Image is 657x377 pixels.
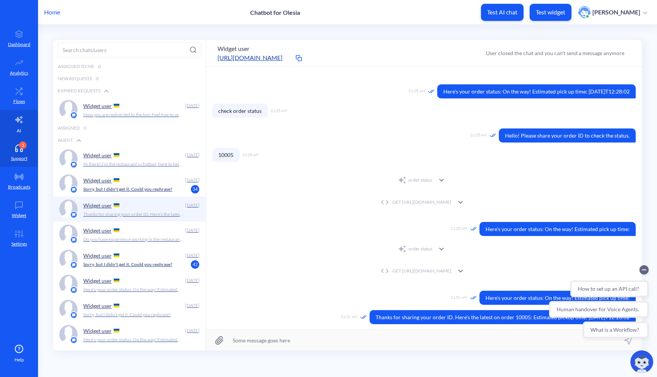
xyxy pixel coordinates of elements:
p: Now you are redirected to the bot. Feel free to ask your questions. [83,111,184,118]
span: Here's your order status: On the way! Estimated pick up time: [479,222,636,236]
div: Expired Requests [53,85,206,97]
img: platform icon [70,336,78,344]
input: Search chats/users [58,43,201,57]
p: Widget user [83,303,112,309]
div: [DATE] [184,277,200,284]
a: platform iconWidget user [DATE]Here's your order status: On the way! Estimated pick up time: [DAT... [53,322,206,347]
button: Collapse conversation starters [93,5,102,14]
div: [DATE] [184,202,200,209]
button: Human handover for Voice Agents. [3,40,102,57]
p: Sorry, but I didn't get it. Could you rephrase? [83,261,172,268]
span: 01:06 AM [451,295,467,301]
div: 1 [19,141,27,149]
p: Support [11,155,27,162]
img: platform icon [70,186,78,193]
img: platform icon [70,261,78,269]
span: check order status [212,104,268,118]
p: Analytics [10,70,28,76]
p: Here's your order status: On the way! Estimated pick up time: [DATE]T12:28:02 [83,336,184,343]
div: [DATE] [184,227,200,234]
button: Test widget [530,4,571,21]
div: order status [212,173,636,188]
p: Chatbot for Olesia [250,9,300,16]
img: UA [114,104,119,108]
input: Some message goes here [206,330,642,350]
div: order status [398,244,432,253]
img: UA [114,203,119,207]
a: [URL][DOMAIN_NAME] [217,53,294,62]
p: AI [17,127,21,134]
p: Test widget [536,8,565,16]
p: Widget user [83,152,112,158]
div: Agent [53,134,206,146]
img: UA [114,279,119,282]
div: [DATE] [184,327,200,334]
div: GET [URL][DOMAIN_NAME] [212,263,636,279]
div: [DATE] [184,177,200,184]
img: platform icon [70,211,78,219]
div: order status [212,241,636,257]
img: UA [114,178,119,182]
p: Flows [13,98,25,105]
p: Test AI chat [487,8,517,16]
p: Widget user [83,177,112,184]
span: 34 [191,185,199,193]
a: platform iconWidget user [DATE]Do you have experience working in the restaurant? You can choose a... [53,222,206,247]
span: Here's your order status: On the way! Estimated pick up time: [DATE]T12:28:02 [437,84,636,98]
div: User closed the chat and you can’t send a message anymore [486,49,624,57]
p: Widget user [83,103,112,109]
p: Widget user [83,227,112,234]
span: Thanks for sharing your order ID. Here’s the latest on order 10005: Estimated pickup time: [DATE]... [370,310,636,324]
span: 01:05 AM [409,88,425,95]
div: [DATE] [184,252,200,259]
span: 01:06 AM [341,314,357,320]
img: UA [114,329,119,333]
span: 01:05 AM [243,152,259,158]
p: Settings [11,241,27,247]
div: GET [URL][DOMAIN_NAME] [379,268,451,274]
span: 01:05 AM [451,226,467,232]
img: platform icon [70,161,78,168]
span: Help [14,356,24,363]
span: Here's your order status: On the way! Estimated pick up time: [479,291,636,305]
p: Do you have experience working in the restaurant? You can choose answer or type-in. [83,236,184,243]
div: Assigned to me [53,60,206,73]
p: [PERSON_NAME] [592,8,640,16]
img: platform icon [70,111,78,119]
p: Widget user [83,277,112,284]
div: GET [URL][DOMAIN_NAME] [212,195,636,210]
img: copilot-icon.svg [630,350,653,373]
p: Dashboard [8,41,30,48]
a: platform iconWidget user [DATE]Thanks for sharing your order ID. Here’s the latest on order 10005... [53,196,206,222]
p: Widget user [83,252,112,259]
img: UA [114,153,119,157]
p: Widget user [83,328,112,334]
p: Hi there! I’m the restaurant’s chatbot, here to help you place takeaway orders, reduce wait times... [83,161,184,168]
span: 10005 [212,148,240,162]
img: UA [114,253,119,257]
p: Thanks for sharing your order ID. Here’s the latest on order 10005: Estimated pickup time: [DATE]... [83,211,184,218]
p: Widget [12,212,26,219]
p: Sorry, but I didn't get it. Could you rephrase? [83,311,171,318]
button: How to set up an API call? [24,20,102,36]
div: [DATE] [184,152,200,158]
a: platform iconWidget user [DATE]Here's your order status: On the way! Estimated pick up time: [DAT... [53,272,206,297]
p: Broadcasts [8,184,30,190]
a: platform iconWidget user [DATE]Hi there! I’m the restaurant’s chatbot, here to help you place tak... [53,146,206,171]
img: UA [114,304,119,307]
div: order status [398,176,432,185]
div: Assigned [53,122,206,134]
div: GET [URL][DOMAIN_NAME] [379,199,451,206]
button: Test AI chat [481,4,524,21]
img: platform icon [70,236,78,244]
img: user photo [578,6,590,18]
div: [DATE] [184,102,200,109]
p: Home [44,8,60,17]
span: 42 [191,260,199,269]
span: Hello! Please share your order ID to check the status. [499,128,636,143]
img: UA [114,228,119,232]
button: Widget user [217,44,249,53]
span: 01:05 AM [470,132,487,139]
